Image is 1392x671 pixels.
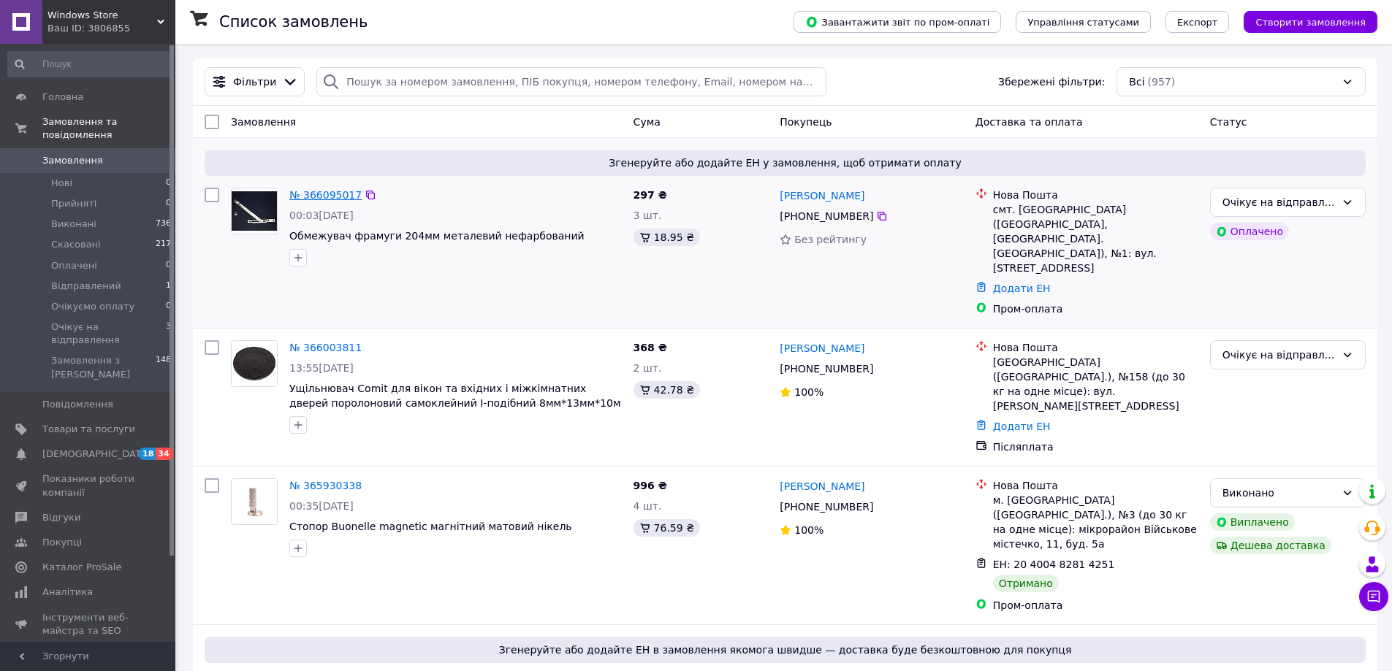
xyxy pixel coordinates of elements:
a: Фото товару [231,188,278,234]
div: Нова Пошта [993,340,1198,355]
span: Без рейтингу [794,234,867,245]
span: 736 [156,218,171,231]
img: Фото товару [232,479,277,524]
span: Доставка та оплата [975,116,1083,128]
span: Відправлений [51,280,121,293]
input: Пошук за номером замовлення, ПІБ покупця, номером телефону, Email, номером накладної [316,67,826,96]
a: [PERSON_NAME] [780,479,864,494]
span: 996 ₴ [634,480,667,491]
button: Управління статусами [1016,11,1151,33]
span: 18 [139,448,156,460]
div: Ваш ID: 3806855 [47,22,175,35]
span: Замовлення та повідомлення [42,115,175,142]
span: 0 [166,300,171,313]
div: Очікує на відправлення [1222,347,1336,363]
span: Очікує на відправлення [51,321,166,347]
span: 2 шт. [634,362,662,374]
span: Повідомлення [42,398,113,411]
div: Отримано [993,575,1059,592]
div: смт. [GEOGRAPHIC_DATA] ([GEOGRAPHIC_DATA], [GEOGRAPHIC_DATA]. [GEOGRAPHIC_DATA]), №1: вул. [STREE... [993,202,1198,275]
a: Стопор Buonelle magnetic магнітний матовий нікель [289,521,572,532]
div: Оплачено [1210,223,1289,240]
span: 13:55[DATE] [289,362,354,374]
a: Ущільнювач Comit для вікон та вхідних і міжкімнатних дверей поролоновий самоклейний I-подібний 8м... [289,383,620,423]
span: 100% [794,524,824,536]
span: 00:35[DATE] [289,500,354,512]
div: 18.95 ₴ [634,229,700,246]
div: [PHONE_NUMBER] [777,496,876,517]
h1: Список замовлень [219,13,368,31]
div: Виплачено [1210,513,1295,531]
span: Завантажити звіт по пром-оплаті [805,15,989,28]
div: Пром-оплата [993,302,1198,316]
span: Оплачені [51,259,97,272]
span: 3 [166,321,171,347]
span: 368 ₴ [634,342,667,353]
a: № 365930338 [289,480,362,491]
span: 0 [166,197,171,210]
div: 42.78 ₴ [634,381,700,399]
span: 34 [156,448,172,460]
span: 4 шт. [634,500,662,512]
span: 100% [794,386,824,398]
span: Товари та послуги [42,423,135,436]
span: Відгуки [42,511,80,524]
span: 3 шт. [634,210,662,221]
input: Пошук [7,51,172,77]
span: Виконані [51,218,96,231]
div: Післяплата [993,440,1198,454]
div: Виконано [1222,485,1336,501]
a: Додати ЕН [993,421,1051,432]
span: [DEMOGRAPHIC_DATA] [42,448,151,461]
a: [PERSON_NAME] [780,188,864,203]
span: Згенеруйте або додайте ЕН в замовлення якомога швидше — доставка буде безкоштовною для покупця [210,643,1360,657]
span: Статус [1210,116,1247,128]
span: (957) [1148,76,1176,88]
img: Фото товару [232,341,277,386]
a: № 366095017 [289,189,362,201]
span: Всі [1129,74,1144,89]
span: Показники роботи компанії [42,472,135,499]
div: Нова Пошта [993,188,1198,202]
span: Очікуємо оплату [51,300,134,313]
span: Каталог ProSale [42,561,121,574]
span: 1 [166,280,171,293]
span: Збережені фільтри: [998,74,1105,89]
div: [GEOGRAPHIC_DATA] ([GEOGRAPHIC_DATA].), №158 (до 30 кг на одне місце): вул. [PERSON_NAME][STREET_... [993,355,1198,413]
button: Чат з покупцем [1359,582,1388,611]
span: Згенеруйте або додайте ЕН у замовлення, щоб отримати оплату [210,156,1360,170]
span: Головна [42,91,83,104]
span: Обмежувач фрамуги 204мм металевий нефарбований [289,230,585,242]
div: Очікує на відправлення [1222,194,1336,210]
button: Створити замовлення [1244,11,1377,33]
span: Інструменти веб-майстра та SEO [42,611,135,637]
a: Створити замовлення [1229,15,1377,27]
a: Фото товару [231,340,278,387]
span: 148 [156,354,171,380]
span: Замовлення [231,116,296,128]
span: Створити замовлення [1255,17,1366,28]
span: Нові [51,177,72,190]
div: 76.59 ₴ [634,519,700,537]
a: [PERSON_NAME] [780,341,864,356]
span: Покупець [780,116,832,128]
span: ЕН: 20 4004 8281 4251 [993,559,1115,570]
span: 297 ₴ [634,189,667,201]
span: Замовлення [42,154,103,167]
span: Фільтри [233,74,276,89]
span: Cума [634,116,661,128]
span: Управління статусами [1027,17,1139,28]
img: Фото товару [232,191,277,231]
div: Пром-оплата [993,598,1198,613]
a: Фото товару [231,478,278,525]
span: Замовлення з [PERSON_NAME] [51,354,156,380]
span: 00:03[DATE] [289,210,354,221]
span: 217 [156,238,171,251]
button: Завантажити звіт по пром-оплаті [794,11,1001,33]
div: Нова Пошта [993,478,1198,493]
a: № 366003811 [289,342,362,353]
div: [PHONE_NUMBER] [777,206,876,226]
div: м. [GEOGRAPHIC_DATA] ([GEOGRAPHIC_DATA].), №3 (до 30 кг на одне місце): мікрорайон Військове міст... [993,493,1198,551]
